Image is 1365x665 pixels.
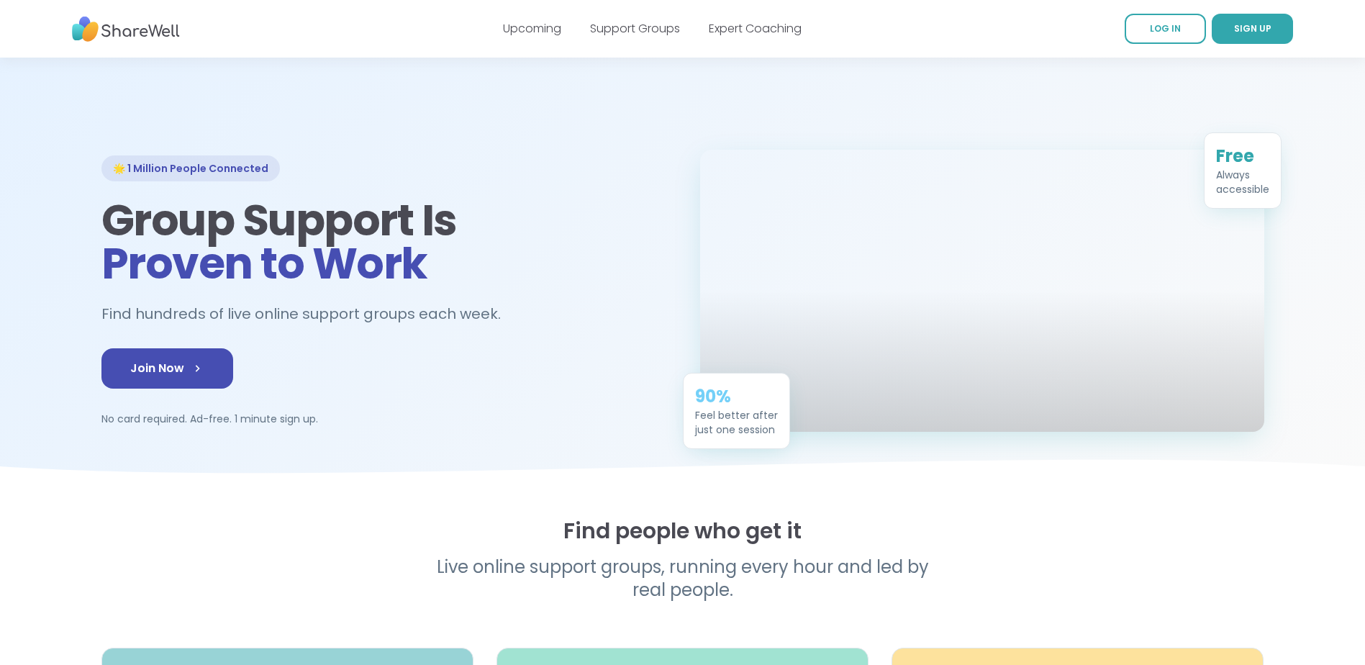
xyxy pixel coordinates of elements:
[101,302,516,326] h2: Find hundreds of live online support groups each week.
[1216,143,1269,166] div: Free
[695,407,778,435] div: Feel better after just one session
[101,518,1264,544] h2: Find people who get it
[72,9,180,49] img: ShareWell Nav Logo
[101,155,280,181] div: 🌟 1 Million People Connected
[1150,22,1181,35] span: LOG IN
[407,556,959,602] p: Live online support groups, running every hour and led by real people.
[130,360,204,377] span: Join Now
[709,20,802,37] a: Expert Coaching
[101,412,666,426] p: No card required. Ad-free. 1 minute sign up.
[1212,14,1293,44] a: SIGN UP
[101,233,427,294] span: Proven to Work
[101,348,233,389] a: Join Now
[590,20,680,37] a: Support Groups
[1216,166,1269,195] div: Always accessible
[1234,22,1271,35] span: SIGN UP
[695,384,778,407] div: 90%
[503,20,561,37] a: Upcoming
[101,199,666,285] h1: Group Support Is
[1125,14,1206,44] a: LOG IN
